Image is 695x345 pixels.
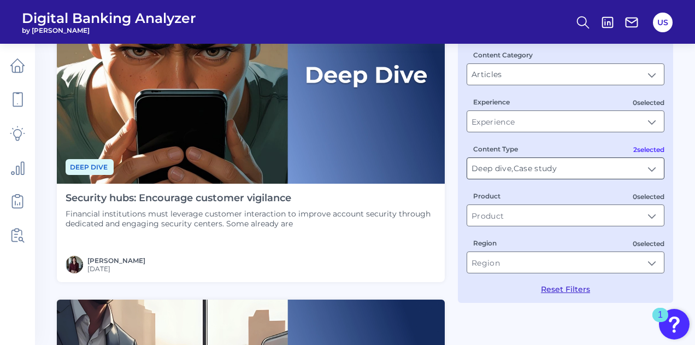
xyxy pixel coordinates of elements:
[22,10,196,26] span: Digital Banking Analyzer
[473,51,533,59] label: Content Category
[22,26,196,34] span: by [PERSON_NAME]
[473,98,510,106] label: Experience
[467,205,664,226] input: Product
[87,256,145,265] a: [PERSON_NAME]
[66,209,436,229] p: Financial institutions must leverage customer interaction to improve account security through ded...
[66,256,83,273] img: RNFetchBlobTmp_0b8yx2vy2p867rz195sbp4h.png
[659,309,690,340] button: Open Resource Center, 1 new notification
[467,111,664,132] input: Experience
[473,145,518,153] label: Content Type
[66,161,114,172] a: Deep dive
[658,315,663,329] div: 1
[467,252,664,273] input: Region
[541,284,590,294] button: Reset Filters
[653,13,673,32] button: US
[473,192,500,200] label: Product
[66,159,114,175] span: Deep dive
[87,265,145,273] span: [DATE]
[473,239,497,247] label: Region
[66,192,436,204] h4: Security hubs: Encourage customer vigilance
